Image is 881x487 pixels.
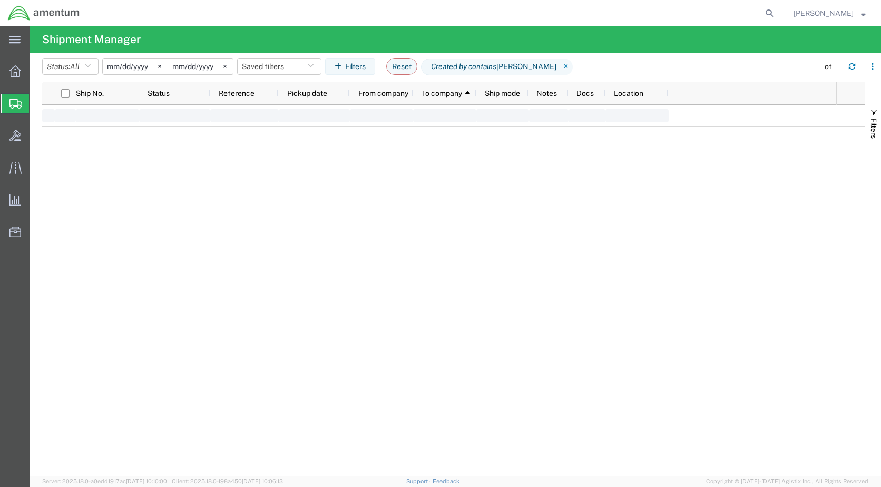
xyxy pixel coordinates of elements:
span: Nolan Babbie [794,7,854,19]
span: Ship No. [76,89,104,98]
span: Docs [576,89,594,98]
a: Support [406,478,433,484]
h4: Shipment Manager [42,26,141,53]
span: To company [422,89,462,98]
a: Feedback [433,478,459,484]
span: [DATE] 10:10:00 [126,478,167,484]
span: Ship mode [485,89,520,98]
button: Status:All [42,58,99,75]
span: Status [148,89,170,98]
span: All [70,62,80,71]
div: - of - [821,61,840,72]
i: Created by contains [431,61,496,72]
span: Client: 2025.18.0-198a450 [172,478,283,484]
button: Filters [325,58,375,75]
span: Copyright © [DATE]-[DATE] Agistix Inc., All Rights Reserved [706,477,868,486]
button: Reset [386,58,417,75]
input: Not set [168,59,233,74]
span: Location [614,89,643,98]
button: Saved filters [237,58,321,75]
span: Created by contains nolan [421,59,560,75]
span: Reference [219,89,254,98]
span: From company [358,89,408,98]
span: Notes [536,89,557,98]
span: Pickup date [287,89,327,98]
button: [PERSON_NAME] [793,7,866,20]
span: Server: 2025.18.0-a0edd1917ac [42,478,167,484]
img: logo [7,5,80,21]
span: Filters [869,118,878,139]
input: Not set [103,59,168,74]
span: [DATE] 10:06:13 [242,478,283,484]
